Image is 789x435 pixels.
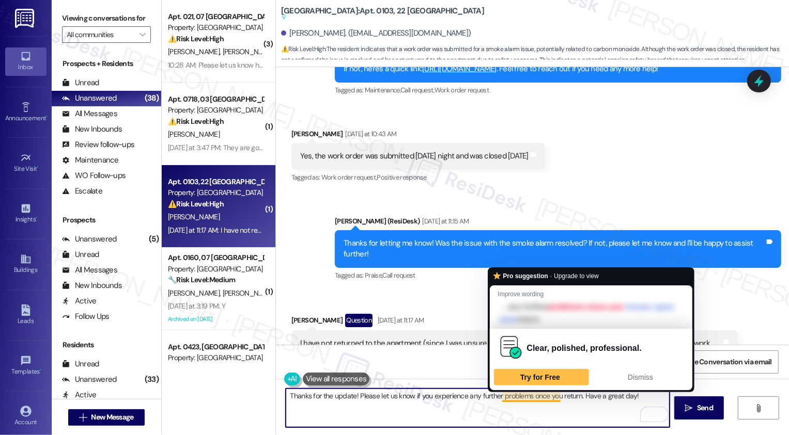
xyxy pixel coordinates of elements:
div: WO Follow-ups [62,170,126,181]
div: Tagged as: [335,268,781,283]
div: Thanks for letting me know! Was the issue with the smoke alarm resolved? If not, please let me kn... [344,238,765,260]
div: [PERSON_NAME]. ([EMAIL_ADDRESS][DOMAIN_NAME]) [281,28,471,39]
div: [DATE] at 11:17 AM [375,315,424,326]
div: (38) [142,90,161,106]
button: New Message [68,409,145,426]
div: Residents [52,340,161,350]
div: Property: [GEOGRAPHIC_DATA] [168,22,264,33]
div: Escalate [62,186,102,197]
strong: ⚠️ Risk Level: High [281,45,326,53]
i:  [755,404,763,412]
span: Share Conversation via email [680,357,772,367]
div: [DATE] at 3:47 PM: They are going in at the corner between my door and 716 door. Did the extermin... [168,143,505,152]
span: • [40,366,41,374]
div: Unanswered [62,93,117,104]
i:  [140,30,145,39]
div: Unread [62,249,99,260]
div: Apt. 0718, 03 [GEOGRAPHIC_DATA] [168,94,264,105]
div: New Inbounds [62,280,122,291]
a: Leads [5,301,47,329]
span: Call request [383,271,415,280]
div: [DATE] at 3:19 PM: Y [168,301,225,311]
div: Property: [GEOGRAPHIC_DATA] [168,105,264,116]
span: [PERSON_NAME] [222,47,274,56]
div: Apt. 0423, [GEOGRAPHIC_DATA] I [168,342,264,352]
div: [DATE] at 10:43 AM [343,128,396,139]
div: Follow Ups [62,311,110,322]
span: [PERSON_NAME] [168,288,223,298]
button: Send [674,396,724,420]
div: Prospects + Residents [52,58,161,69]
div: Tagged as: [291,170,545,185]
div: (5) [146,231,161,247]
div: Unanswered [62,234,117,245]
span: Praise , [365,271,382,280]
div: [DATE] at 11:15 AM [420,216,469,227]
div: Property: [GEOGRAPHIC_DATA] [168,264,264,275]
div: All Messages [62,265,117,276]
a: Templates • [5,352,47,380]
i:  [79,413,87,422]
div: Review follow-ups [62,139,134,150]
div: (33) [142,372,161,388]
div: Apt. 0103, 22 [GEOGRAPHIC_DATA] [168,176,264,187]
b: [GEOGRAPHIC_DATA]: Apt. 0103, 22 [GEOGRAPHIC_DATA] [281,6,484,23]
div: Prospects [52,215,161,225]
div: [PERSON_NAME] [291,314,738,330]
a: [URL][DOMAIN_NAME] [422,63,497,74]
div: Active [62,390,97,400]
div: [PERSON_NAME] [291,128,545,143]
div: Property: [GEOGRAPHIC_DATA] [168,352,264,363]
div: New Inbounds [62,124,122,135]
div: Tagged as: [335,83,781,98]
strong: ⚠️ Risk Level: High [168,117,224,126]
div: Maintenance [62,155,119,166]
span: Work order request [435,86,489,94]
img: ResiDesk Logo [15,9,36,28]
span: Maintenance , [365,86,400,94]
a: Inbox [5,47,47,75]
div: [DATE] at 11:17 AM: I have not returned to the apartment (since I was unsure about the carbon mon... [168,225,716,235]
div: [PERSON_NAME] (ResiDesk) [335,216,781,230]
textarea: To enrich screen reader interactions, please activate Accessibility in Grammarly extension settings [286,389,670,427]
span: New Message [91,412,133,423]
label: Viewing conversations for [62,10,151,26]
input: All communities [67,26,134,43]
a: Insights • [5,200,47,228]
div: Unread [62,77,99,88]
span: • [37,164,39,171]
div: I have not returned to the apartment (since I was unsure about the carbon monoxide issue). Howeve... [300,338,721,360]
a: Account [5,402,47,430]
a: Buildings [5,250,47,278]
span: Positive response [377,173,426,182]
i:  [685,404,693,412]
div: Archived on [DATE] [167,313,265,326]
strong: ⚠️ Risk Level: High [168,34,224,43]
div: Property: [GEOGRAPHIC_DATA] [168,187,264,198]
strong: 🔧 Risk Level: Medium [168,275,235,284]
div: Yes, the work order was submitted [DATE] night and was closed [DATE] [300,151,529,162]
div: Question [345,314,373,327]
span: [PERSON_NAME] [222,288,274,298]
div: Unread [62,359,99,369]
span: [PERSON_NAME] [168,212,220,221]
span: Work order request , [321,173,377,182]
span: : The resident indicates that a work order was submitted for a smoke alarm issue, potentially rel... [281,44,789,66]
strong: ⚠️ Risk Level: High [168,199,224,208]
span: Send [697,402,713,413]
div: Apt. 0160, 07 [GEOGRAPHIC_DATA] [168,252,264,263]
span: • [36,214,37,221]
div: Active [62,296,97,307]
span: • [46,113,48,120]
div: 10:28 AM: Please let us know how to properly address our concern. Thank you for your assistance i... [168,60,501,70]
div: Unanswered [62,374,117,385]
button: Share Conversation via email [673,350,779,374]
a: Site Visit • [5,149,47,177]
span: [PERSON_NAME] [168,47,223,56]
div: All Messages [62,108,117,119]
span: [PERSON_NAME] [168,130,220,139]
span: Call request , [400,86,435,94]
div: Apt. 021, 07 [GEOGRAPHIC_DATA] [168,11,264,22]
